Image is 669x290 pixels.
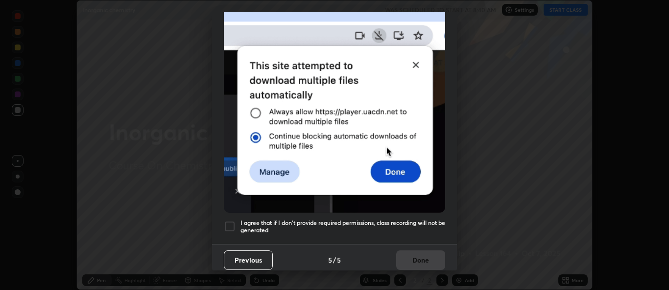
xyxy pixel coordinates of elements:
[333,255,336,265] h4: /
[240,219,445,234] h5: I agree that if I don't provide required permissions, class recording will not be generated
[224,250,273,270] button: Previous
[337,255,341,265] h4: 5
[328,255,332,265] h4: 5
